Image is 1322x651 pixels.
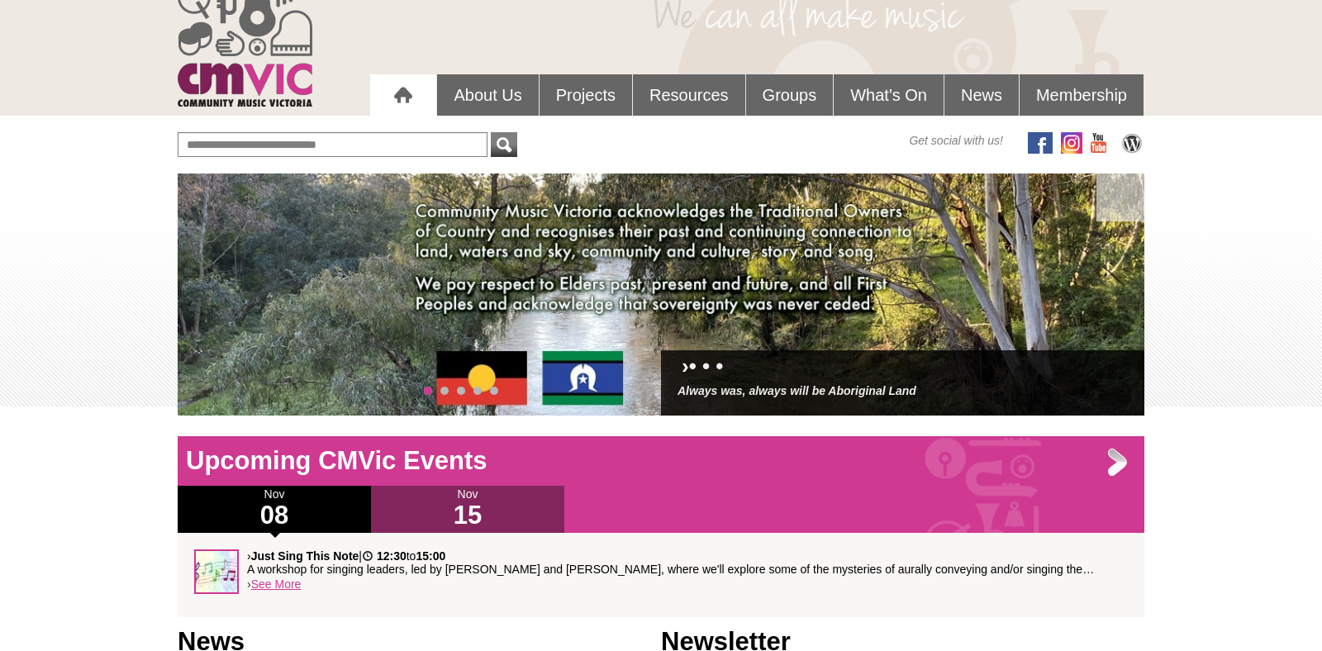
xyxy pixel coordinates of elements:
[194,549,239,594] img: Rainbow-notes.jpg
[746,74,834,116] a: Groups
[944,74,1019,116] a: News
[178,444,1144,478] h1: Upcoming CMVic Events
[834,74,944,116] a: What's On
[437,74,538,116] a: About Us
[371,486,564,533] div: Nov
[689,354,724,378] a: • • •
[540,74,632,116] a: Projects
[678,359,1128,383] h2: ›
[678,384,916,397] a: Always was, always will be Aboriginal Land
[1061,132,1082,154] img: icon-instagram.png
[377,549,407,563] strong: 12:30
[247,549,1128,576] p: › | to A workshop for singing leaders, led by [PERSON_NAME] and [PERSON_NAME], where we'll explor...
[251,577,302,591] a: See More
[1120,132,1144,154] img: CMVic Blog
[178,502,371,529] h1: 08
[194,549,1128,601] div: ›
[178,486,371,533] div: Nov
[633,74,745,116] a: Resources
[909,132,1003,149] span: Get social with us!
[371,502,564,529] h1: 15
[416,549,445,563] strong: 15:00
[251,549,359,563] strong: Just Sing This Note
[1020,74,1144,116] a: Membership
